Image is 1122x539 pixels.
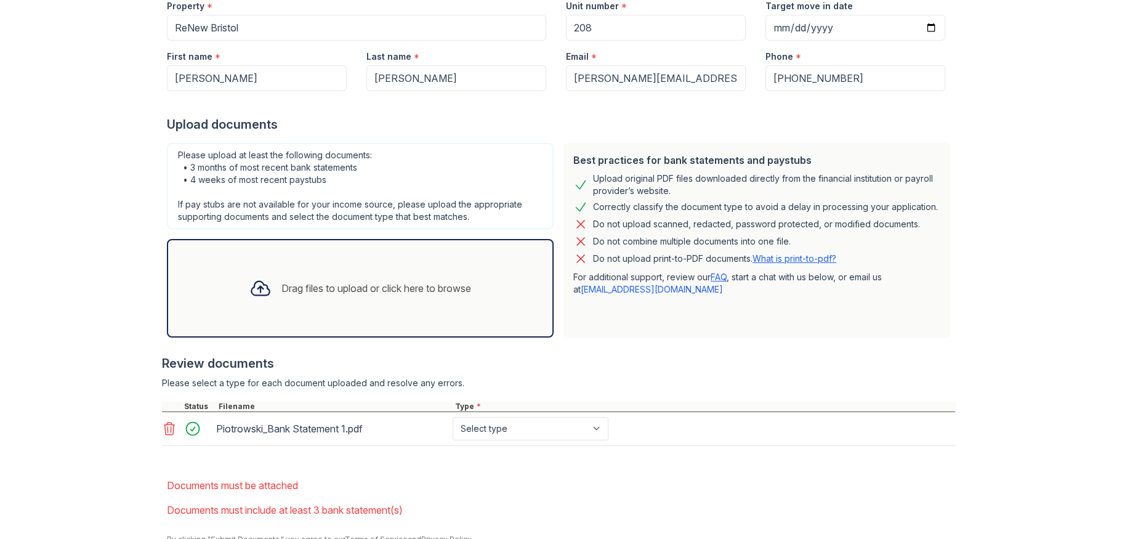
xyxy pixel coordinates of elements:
[566,51,589,63] label: Email
[216,419,448,439] div: Piotrowski_Bank Statement 1.pdf
[453,402,955,411] div: Type
[182,402,216,411] div: Status
[167,51,212,63] label: First name
[366,51,411,63] label: Last name
[573,153,940,168] div: Best practices for bank statements and paystubs
[753,253,836,264] a: What is print-to-pdf?
[162,355,955,372] div: Review documents
[167,143,554,229] div: Please upload at least the following documents: • 3 months of most recent bank statements • 4 wee...
[216,402,453,411] div: Filename
[167,116,955,133] div: Upload documents
[167,498,955,522] li: Documents must include at least 3 bank statement(s)
[573,271,940,296] p: For additional support, review our , start a chat with us below, or email us at
[167,473,955,498] li: Documents must be attached
[711,272,727,282] a: FAQ
[581,284,723,294] a: [EMAIL_ADDRESS][DOMAIN_NAME]
[593,253,836,265] p: Do not upload print-to-PDF documents.
[593,217,920,232] div: Do not upload scanned, redacted, password protected, or modified documents.
[593,200,938,214] div: Correctly classify the document type to avoid a delay in processing your application.
[593,234,791,249] div: Do not combine multiple documents into one file.
[281,281,471,296] div: Drag files to upload or click here to browse
[162,377,955,389] div: Please select a type for each document uploaded and resolve any errors.
[765,51,793,63] label: Phone
[593,172,940,197] div: Upload original PDF files downloaded directly from the financial institution or payroll provider’...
